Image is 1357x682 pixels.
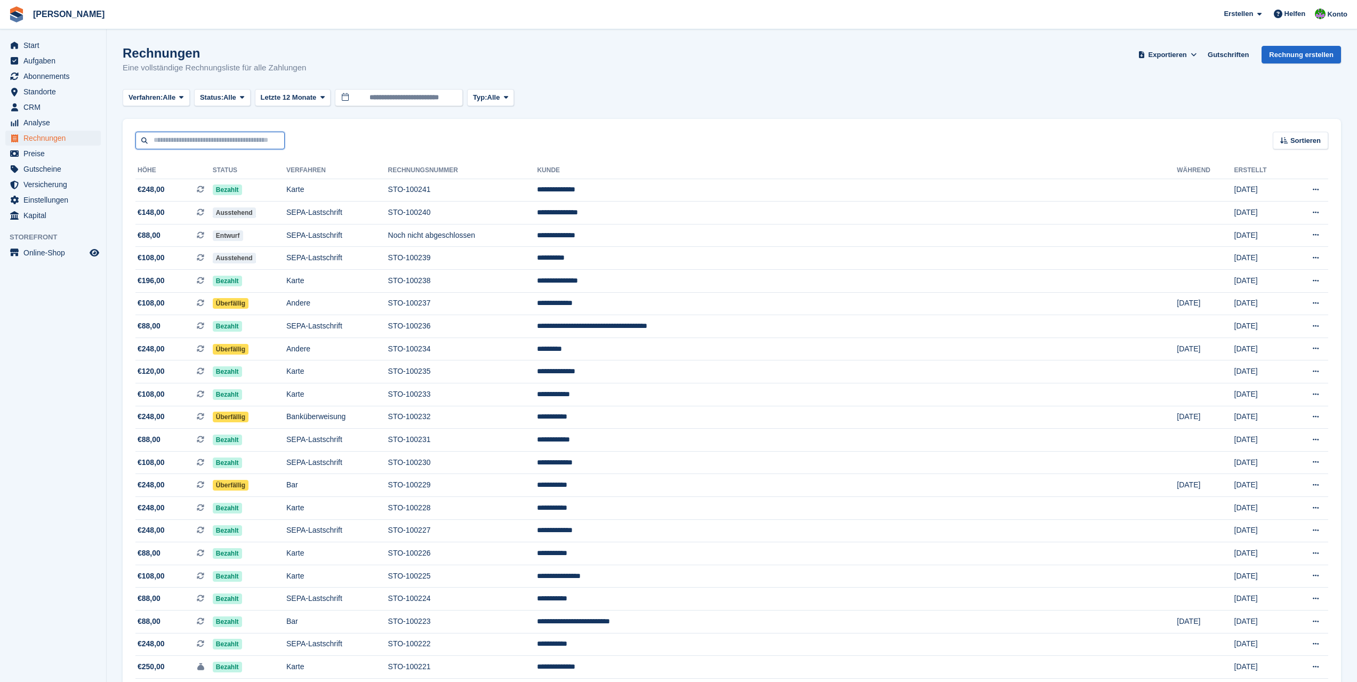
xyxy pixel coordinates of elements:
[123,89,190,107] button: Verfahren: Alle
[5,245,101,260] a: Speisekarte
[1136,46,1199,63] button: Exportieren
[261,92,317,103] span: Letzte 12 Monate
[1177,292,1234,315] td: [DATE]
[1234,497,1290,520] td: [DATE]
[1327,9,1347,20] span: Konto
[388,610,537,633] td: STO-100223
[138,525,165,536] span: €248,00
[286,383,388,406] td: Karte
[1234,610,1290,633] td: [DATE]
[286,519,388,542] td: SEPA-Lastschrift
[286,610,388,633] td: Bar
[1234,338,1290,360] td: [DATE]
[388,315,537,338] td: STO-100236
[213,321,242,332] span: Bezahlt
[1234,179,1290,202] td: [DATE]
[286,451,388,474] td: SEPA-Lastschrift
[213,435,242,445] span: Bezahlt
[286,179,388,202] td: Karte
[286,656,388,679] td: Karte
[138,457,165,468] span: €108,00
[123,62,306,74] p: Eine vollständige Rechnungsliste für alle Zahlungen
[467,89,514,107] button: Typ: Alle
[138,434,160,445] span: €88,00
[286,542,388,565] td: Karte
[213,525,242,536] span: Bezahlt
[1234,429,1290,452] td: [DATE]
[23,53,87,68] span: Aufgaben
[286,429,388,452] td: SEPA-Lastschrift
[388,338,537,360] td: STO-100234
[388,588,537,611] td: STO-100224
[213,639,242,649] span: Bezahlt
[1203,46,1253,63] a: Gutschriften
[213,548,242,559] span: Bezahlt
[388,292,537,315] td: STO-100237
[1290,135,1321,146] span: Sortieren
[5,84,101,99] a: menu
[286,315,388,338] td: SEPA-Lastschrift
[286,360,388,383] td: Karte
[213,253,256,263] span: Ausstehend
[88,246,101,259] a: Vorschau-Shop
[213,184,242,195] span: Bezahlt
[138,343,165,355] span: €248,00
[138,320,160,332] span: €88,00
[138,548,160,559] span: €88,00
[1177,162,1234,179] th: Während
[138,207,165,218] span: €148,00
[23,115,87,130] span: Analyse
[1234,565,1290,588] td: [DATE]
[473,92,487,103] span: Typ:
[213,480,248,491] span: Überfällig
[213,412,248,422] span: Überfällig
[23,146,87,161] span: Preise
[5,53,101,68] a: menu
[286,247,388,270] td: SEPA-Lastschrift
[1234,270,1290,293] td: [DATE]
[5,162,101,176] a: menu
[29,5,109,23] a: [PERSON_NAME]
[213,344,248,355] span: Überfällig
[23,245,87,260] span: Online-Shop
[1149,50,1187,60] span: Exportieren
[5,69,101,84] a: menu
[9,6,25,22] img: stora-icon-8386f47178a22dfd0bd8f6a31ec36ba5ce8667c1dd55bd0f319d3a0aa187defe.svg
[138,479,165,491] span: €248,00
[213,298,248,309] span: Überfällig
[388,247,537,270] td: STO-100239
[5,177,101,192] a: menu
[286,162,388,179] th: Verfahren
[213,662,242,672] span: Bezahlt
[286,338,388,360] td: Andere
[138,252,165,263] span: €108,00
[138,411,165,422] span: €248,00
[286,270,388,293] td: Karte
[388,474,537,497] td: STO-100229
[23,69,87,84] span: Abonnements
[388,360,537,383] td: STO-100235
[23,131,87,146] span: Rechnungen
[1234,656,1290,679] td: [DATE]
[135,162,213,179] th: Höhe
[5,38,101,53] a: menu
[138,661,165,672] span: €250,00
[138,184,165,195] span: €248,00
[388,542,537,565] td: STO-100226
[5,192,101,207] a: menu
[286,633,388,656] td: SEPA-Lastschrift
[213,616,242,627] span: Bezahlt
[388,633,537,656] td: STO-100222
[5,115,101,130] a: menu
[213,503,242,513] span: Bezahlt
[5,146,101,161] a: menu
[213,207,256,218] span: Ausstehend
[1234,542,1290,565] td: [DATE]
[286,588,388,611] td: SEPA-Lastschrift
[129,92,163,103] span: Verfahren:
[286,497,388,520] td: Karte
[1234,292,1290,315] td: [DATE]
[388,162,537,179] th: Rechnungsnummer
[1234,474,1290,497] td: [DATE]
[223,92,236,103] span: Alle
